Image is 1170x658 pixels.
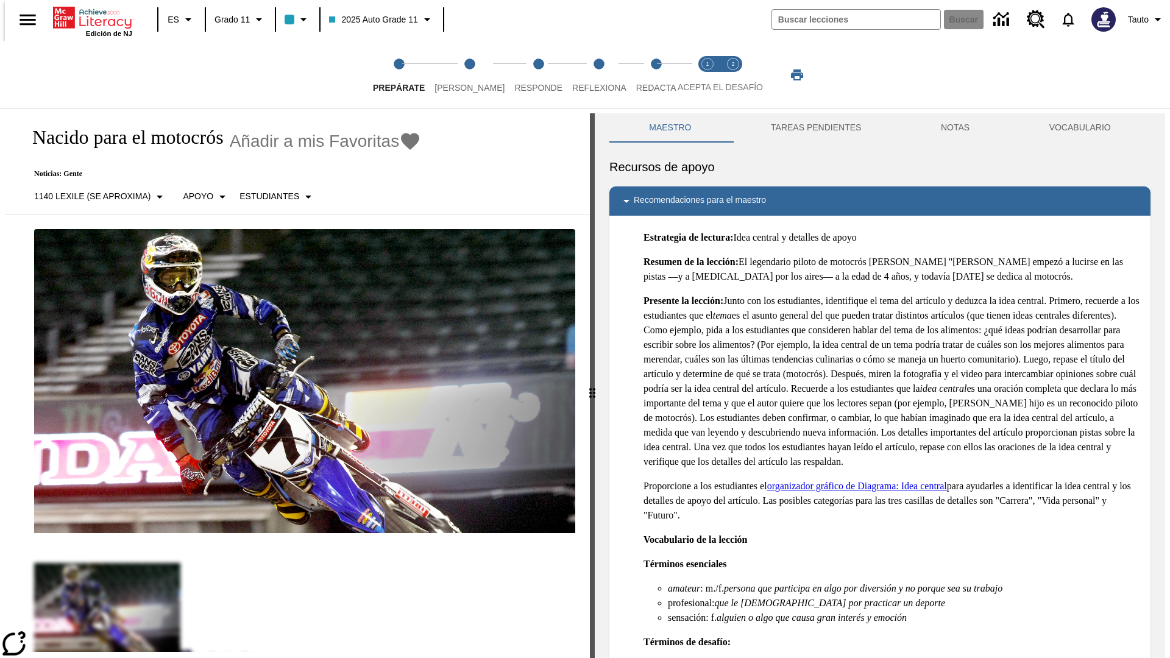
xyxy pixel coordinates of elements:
span: Responde [514,83,562,93]
span: Reflexiona [572,83,626,93]
span: [PERSON_NAME] [434,83,505,93]
span: Redacta [636,83,676,93]
p: Junto con los estudiantes, identifique el tema del artículo y deduzca la idea central. Primero, r... [643,294,1141,469]
button: Abrir el menú lateral [10,2,46,38]
p: Noticias: Gente [19,169,421,179]
button: Añadir a mis Favoritas - Nacido para el motocrós [230,130,422,152]
button: Tipo de apoyo, Apoyo [178,186,235,208]
button: Prepárate step 1 of 5 [363,41,434,108]
button: Responde step 3 of 5 [505,41,572,108]
div: Recomendaciones para el maestro [609,186,1150,216]
strong: Resumen de la lección: [643,256,739,267]
em: alguien o algo que causa gran interés y emoción [717,612,907,623]
text: 1 [706,61,709,67]
span: Añadir a mis Favoritas [230,132,400,151]
h1: Nacido para el motocrós [19,126,224,149]
strong: Términos de desafío: [643,637,731,647]
strong: Estrategia de lectura: [643,232,734,242]
button: Perfil/Configuración [1123,9,1170,30]
div: activity [595,113,1165,658]
button: Seleccione Lexile, 1140 Lexile (Se aproxima) [29,186,172,208]
input: Buscar campo [772,10,940,29]
a: Centro de recursos, Se abrirá en una pestaña nueva. [1019,3,1052,36]
div: Portada [53,4,132,37]
button: Acepta el desafío contesta step 2 of 2 [715,41,751,108]
em: idea central [920,383,967,394]
h6: Recursos de apoyo [609,157,1150,177]
span: Edición de NJ [86,30,132,37]
button: Imprimir [778,64,817,86]
div: reading [5,113,590,652]
strong: Presente la lección: [643,295,723,306]
button: Escoja un nuevo avatar [1084,4,1123,35]
span: Tauto [1128,13,1149,26]
img: El corredor de motocrós James Stewart vuela por los aires en su motocicleta de montaña [34,229,575,534]
a: organizador gráfico de Diagrama: Idea central [767,481,947,491]
button: NOTAS [901,113,1010,143]
a: Centro de información [986,3,1019,37]
em: amateur [668,583,700,593]
strong: Vocabulario de la lección [643,534,748,545]
span: 2025 Auto Grade 11 [329,13,417,26]
p: Recomendaciones para el maestro [634,194,766,208]
img: Avatar [1091,7,1116,32]
p: 1140 Lexile (Se aproxima) [34,190,151,203]
p: Proporcione a los estudiantes el para ayudarles a identificar la idea central y los detalles de a... [643,479,1141,523]
button: Clase: 2025 Auto Grade 11, Selecciona una clase [324,9,439,30]
button: Grado: Grado 11, Elige un grado [210,9,271,30]
li: : m./f. [668,581,1141,596]
text: 2 [731,61,734,67]
button: VOCABULARIO [1009,113,1150,143]
button: Seleccionar estudiante [235,186,321,208]
span: ES [168,13,179,26]
p: El legendario piloto de motocrós [PERSON_NAME] "[PERSON_NAME] empezó a lucirse en las pistas —y a... [643,255,1141,284]
li: profesional: [668,596,1141,610]
em: persona que participa en algo por diversión y no porque sea su trabajo [724,583,1002,593]
button: Lee step 2 of 5 [425,41,514,108]
button: Maestro [609,113,731,143]
a: Notificaciones [1052,4,1084,35]
em: que le [DEMOGRAPHIC_DATA] por practicar un deporte [714,598,945,608]
button: Redacta step 5 of 5 [626,41,686,108]
p: Estudiantes [239,190,299,203]
div: Pulsa la tecla de intro o la barra espaciadora y luego presiona las flechas de derecha e izquierd... [590,113,595,658]
p: Apoyo [183,190,213,203]
button: Acepta el desafío lee step 1 of 2 [690,41,725,108]
span: Prepárate [373,83,425,93]
span: ACEPTA EL DESAFÍO [678,82,763,92]
button: El color de la clase es azul claro. Cambiar el color de la clase. [280,9,316,30]
button: Reflexiona step 4 of 5 [562,41,636,108]
button: TAREAS PENDIENTES [731,113,901,143]
p: Idea central y detalles de apoyo [643,230,1141,245]
span: Grado 11 [214,13,250,26]
em: tema [713,310,732,320]
li: sensación: f. [668,610,1141,625]
div: Instructional Panel Tabs [609,113,1150,143]
button: Lenguaje: ES, Selecciona un idioma [162,9,201,30]
strong: Términos esenciales [643,559,726,569]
